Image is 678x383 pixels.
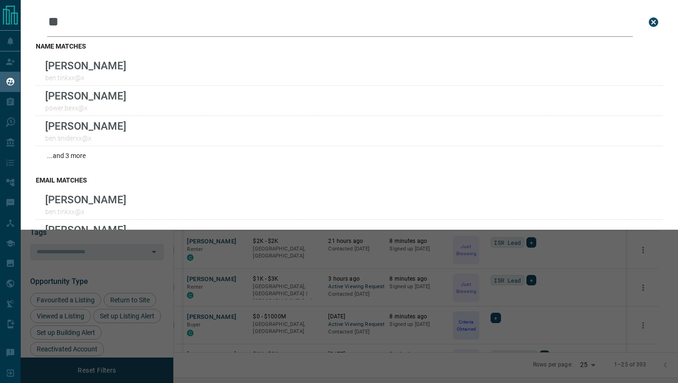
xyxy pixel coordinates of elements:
[45,90,126,102] p: [PERSON_NAME]
[45,134,126,142] p: ben.sniderxx@x
[644,13,663,32] button: close search bar
[36,42,663,50] h3: name matches
[45,120,126,132] p: [PERSON_NAME]
[45,224,126,236] p: [PERSON_NAME]
[36,146,663,165] div: ...and 3 more
[45,74,126,82] p: ben.tinkxx@x
[45,59,126,72] p: [PERSON_NAME]
[45,208,126,216] p: ben.tinkxx@x
[45,193,126,206] p: [PERSON_NAME]
[36,176,663,184] h3: email matches
[45,104,126,112] p: power.bexx@x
